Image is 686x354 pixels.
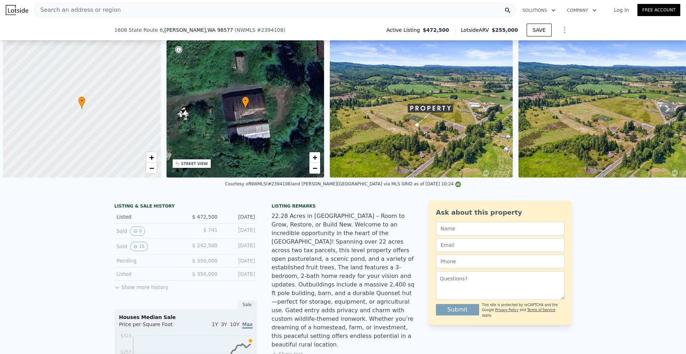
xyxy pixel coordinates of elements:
[313,153,317,162] span: +
[492,27,518,33] span: $255,000
[116,242,180,251] div: Sold
[149,164,154,173] span: −
[230,321,239,327] span: 10Y
[114,281,168,291] button: Show more history
[234,26,285,34] div: ( )
[272,203,414,209] div: Listing remarks
[257,27,283,33] span: # 2394108
[637,4,680,16] a: Free Account
[6,5,28,15] img: Lotside
[309,163,320,174] a: Zoom out
[242,96,249,109] div: •
[221,321,227,327] span: 3Y
[119,321,186,332] div: Price per Square Foot
[527,308,555,312] a: Terms of Service
[237,27,255,33] span: NWMLS
[313,164,317,173] span: −
[78,98,85,104] span: •
[527,24,552,36] button: SAVE
[192,214,218,220] span: $ 472,500
[436,304,479,315] button: Submit
[223,213,255,220] div: [DATE]
[461,26,492,34] span: Lotside ARV
[206,27,233,33] span: , WA 98577
[223,242,255,251] div: [DATE]
[212,321,218,327] span: 1Y
[146,163,157,174] a: Zoom out
[436,208,565,218] div: Ask about this property
[330,40,513,178] img: Sale: 149635409 Parcel: 104020384
[203,227,218,233] span: $ 741
[130,242,148,251] button: View historical data
[119,314,253,321] div: Houses Median Sale
[436,238,565,252] input: Email
[223,257,255,264] div: [DATE]
[242,98,249,104] span: •
[225,181,461,186] div: Courtesy of NWMLS (#2394108) and [PERSON_NAME][GEOGRAPHIC_DATA] via MLS GRID as of [DATE] 10:24
[436,222,565,235] input: Name
[78,96,85,109] div: •
[386,26,423,34] span: Active Listing
[605,6,637,14] a: Log In
[272,212,414,349] div: 22.28 Acres in [GEOGRAPHIC_DATA] – Room to Grow, Restore, or Build New. Welcome to an incredible ...
[455,181,461,187] img: NWMLS Logo
[114,203,257,210] div: LISTING & SALE HISTORY
[146,152,157,163] a: Zoom in
[309,152,320,163] a: Zoom in
[114,26,163,34] span: 1608 State Route 6
[242,321,253,329] span: Max
[181,161,208,166] div: STREET VIEW
[130,226,145,236] button: View historical data
[223,270,255,278] div: [DATE]
[163,26,233,34] span: , [PERSON_NAME]
[35,6,121,14] span: Search an address or region
[436,255,565,268] input: Phone
[423,26,449,34] span: $472,500
[116,257,180,264] div: Pending
[517,4,561,17] button: Solutions
[223,226,255,236] div: [DATE]
[149,153,154,162] span: +
[192,243,218,248] span: $ 242,500
[482,303,565,318] div: This site is protected by reCAPTCHA and the Google and apply.
[116,213,180,220] div: Listed
[192,271,218,277] span: $ 350,000
[495,308,518,312] a: Privacy Policy
[192,258,218,264] span: $ 350,000
[561,4,602,17] button: Company
[116,226,180,236] div: Sold
[120,333,131,338] tspan: $323
[116,270,180,278] div: Listed
[237,300,257,309] div: Sale
[557,23,572,37] button: Show Options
